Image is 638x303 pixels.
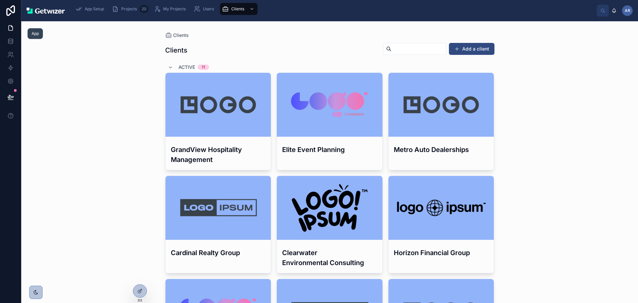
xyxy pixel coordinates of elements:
span: Clients [231,6,244,12]
h3: Horizon Financial Group [394,248,489,258]
a: Horizon Financial Group [388,176,494,273]
a: Clearwater Environmental Consulting [276,176,383,273]
div: logo-ipsum-5.png [277,73,382,137]
div: logo-ipsum-6.png [388,176,494,240]
div: 20 [140,5,149,13]
span: App Setup [85,6,104,12]
a: Clients [220,3,258,15]
span: Active [178,64,195,71]
h3: Cardinal Realty Group [171,248,266,258]
a: App Setup [73,3,109,15]
div: logo-ipsum-4.png [165,176,271,240]
a: My Projects [152,3,190,15]
a: Clients [165,32,189,39]
span: Users [203,6,214,12]
img: App logo [27,8,65,14]
h3: Elite Event Planning [282,145,377,155]
a: Users [192,3,219,15]
div: logo-ipsum-1.png [277,176,382,240]
button: Add a client [449,43,494,55]
h3: Metro Auto Dealerships [394,145,489,155]
a: GrandView Hospitality Management [165,73,271,170]
div: logo-ipsum-3.png [165,73,271,137]
span: Projects [121,6,137,12]
div: 11 [202,65,205,70]
span: Clients [173,32,189,39]
h1: Clients [165,46,187,55]
div: logo-ipsum-3.png [388,73,494,137]
span: My Projects [163,6,186,12]
div: App [32,31,39,36]
a: Cardinal Realty Group [165,176,271,273]
div: scrollable content [70,2,597,16]
h3: Clearwater Environmental Consulting [282,248,377,268]
a: Projects20 [110,3,151,15]
a: Metro Auto Dealerships [388,73,494,170]
a: Elite Event Planning [276,73,383,170]
span: AR [625,8,630,13]
h3: GrandView Hospitality Management [171,145,266,165]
